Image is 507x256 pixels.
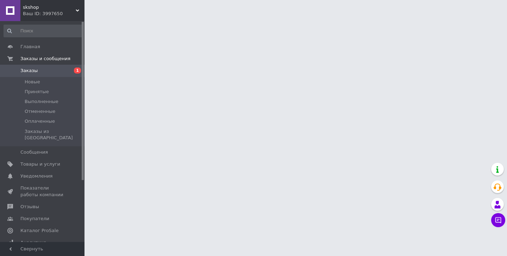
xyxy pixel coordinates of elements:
[25,79,40,85] span: Новые
[74,68,81,73] span: 1
[23,11,84,17] div: Ваш ID: 3997650
[20,68,38,74] span: Заказы
[25,98,58,105] span: Выполненные
[20,44,40,50] span: Главная
[491,213,505,227] button: Чат с покупателем
[4,25,83,37] input: Поиск
[20,216,49,222] span: Покупатели
[20,228,58,234] span: Каталог ProSale
[25,108,55,115] span: Отмененные
[20,239,46,246] span: Аналитика
[20,56,70,62] span: Заказы и сообщения
[20,161,60,167] span: Товары и услуги
[25,118,55,124] span: Оплаченные
[20,149,48,155] span: Сообщения
[20,204,39,210] span: Отзывы
[25,128,82,141] span: Заказы из [GEOGRAPHIC_DATA]
[23,4,76,11] span: skshop
[25,89,49,95] span: Принятые
[20,173,52,179] span: Уведомления
[20,185,65,198] span: Показатели работы компании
